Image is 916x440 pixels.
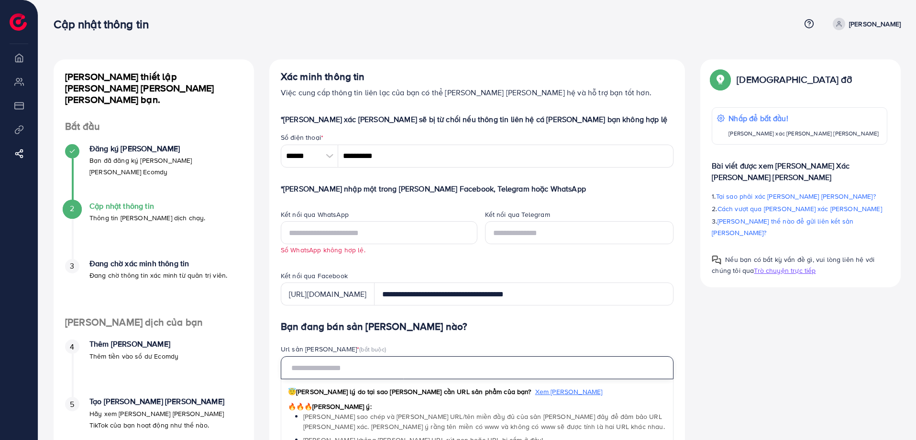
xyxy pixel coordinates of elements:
font: Số điện thoại [281,133,321,142]
li: Cập nhật thông tin [54,202,254,259]
font: [PERSON_NAME] [849,19,901,29]
iframe: Trò chuyện [875,397,909,433]
a: [PERSON_NAME] [829,18,901,30]
font: [PERSON_NAME] thiết lập [PERSON_NAME] [PERSON_NAME] [PERSON_NAME] bạn. [65,69,214,106]
font: [PERSON_NAME] thế nào để gửi liên kết sản [PERSON_NAME]? [712,216,853,237]
font: Đang chờ thông tin xác minh từ quản trị viên. [89,271,227,280]
font: Thông tin [PERSON_NAME] dịch chạy. [89,213,205,223]
font: Url sản [PERSON_NAME] [281,344,357,354]
font: Bạn đang bán sản [PERSON_NAME] nào? [281,319,467,333]
font: 4 [70,341,74,352]
li: Thêm quỹ [54,339,254,397]
font: Tạo [PERSON_NAME] [PERSON_NAME] [89,396,224,406]
img: biểu trưng [10,13,27,31]
font: Bài viết được xem [PERSON_NAME] Xác [PERSON_NAME] [PERSON_NAME] [712,160,850,182]
font: [PERSON_NAME] dịch của bạn [65,315,203,329]
font: Cách vượt qua [PERSON_NAME] xác [PERSON_NAME] [717,204,882,214]
font: [PERSON_NAME] sao chép và [PERSON_NAME] URL/tên miền đầy đủ của sản [PERSON_NAME] đây để đảm bảo ... [303,412,665,431]
font: (bắt buộc) [359,345,386,353]
font: Thêm [PERSON_NAME] [89,338,170,349]
font: Xem [PERSON_NAME] [535,387,603,396]
font: 2. [712,204,717,214]
img: Hướng dẫn bật lên [712,255,721,265]
font: Đang chờ xác minh thông tin [89,258,189,269]
li: Đăng ký thành công [54,144,254,202]
font: Bắt đầu [65,119,100,133]
font: Tại sao phải xác [PERSON_NAME] [PERSON_NAME]? [716,192,876,201]
font: Hãy xem [PERSON_NAME] [PERSON_NAME] TikTok của bạn hoạt động như thế nào. [89,409,224,430]
font: Việc cung cấp thông tin liên lạc của bạn có thể [PERSON_NAME] [PERSON_NAME] hệ và hỗ trợ bạn tốt ... [281,87,651,98]
font: Thêm tiền vào số dư Ecomdy [89,351,178,361]
font: Cập nhật thông tin [54,16,149,32]
font: Kết nối qua Telegram [485,210,550,219]
font: 😇 [288,387,296,396]
font: 🔥🔥🔥 [288,402,312,411]
font: 5 [70,399,74,409]
font: [PERSON_NAME] lý do tại sao [PERSON_NAME] cần URL sản phẩm của bạn? [296,387,531,396]
font: Kết nối qua Facebook [281,271,348,281]
font: 1. [712,192,716,201]
font: Trò chuyện trực tiếp [754,266,816,275]
font: 3. [712,216,717,226]
font: [URL][DOMAIN_NAME] [289,289,367,299]
font: Cập nhật thông tin [89,201,154,211]
font: [PERSON_NAME] ý: [312,402,372,411]
li: Đang chờ xác minh thông tin [54,259,254,316]
font: [PERSON_NAME] xác [PERSON_NAME] [PERSON_NAME] [728,129,879,137]
font: Số WhatsApp không hợp lệ. [281,245,365,254]
font: Đăng ký [PERSON_NAME] [89,143,180,154]
font: Nếu bạn có bất kỳ vấn đề gì, vui lòng liên hệ với chúng tôi qua [712,255,874,275]
font: Xác minh thông tin [281,69,365,83]
font: Nhấp để bắt đầu! [728,113,788,124]
font: *[PERSON_NAME] nhập một trong [PERSON_NAME] Facebook, Telegram hoặc WhatsApp [281,183,586,194]
font: 2 [70,203,74,214]
font: 3 [70,260,74,271]
img: Hướng dẫn bật lên [712,71,729,88]
font: *[PERSON_NAME] xác [PERSON_NAME] sẽ bị từ chối nếu thông tin liên hệ cá [PERSON_NAME] bạn không h... [281,114,667,124]
font: Bạn đã đăng ký [PERSON_NAME] [PERSON_NAME] Ecomdy [89,156,192,177]
font: [DEMOGRAPHIC_DATA] đỡ [737,72,852,86]
font: Kết nối qua WhatsApp [281,210,349,219]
